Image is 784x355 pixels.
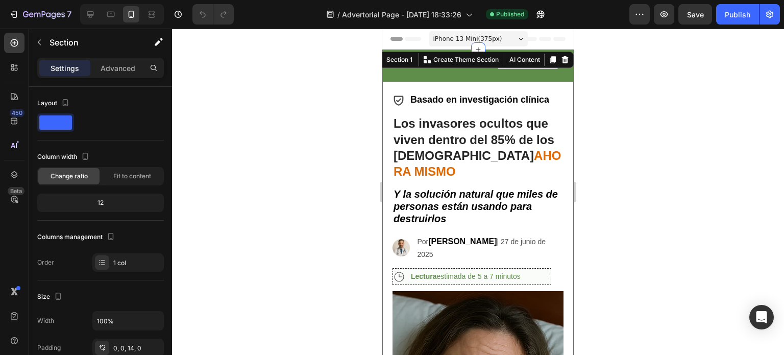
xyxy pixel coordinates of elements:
[725,9,750,20] div: Publish
[51,172,88,181] span: Change ratio
[678,4,712,25] button: Save
[4,4,76,25] button: 7
[496,10,524,19] span: Published
[687,10,704,19] span: Save
[50,36,133,49] p: Section
[113,258,161,268] div: 1 col
[101,63,135,74] p: Advanced
[67,8,71,20] p: 7
[37,150,91,164] div: Column width
[37,258,54,267] div: Order
[39,196,162,210] div: 12
[8,187,24,195] div: Beta
[93,312,163,330] input: Auto
[10,109,24,117] div: 450
[37,97,71,110] div: Layout
[382,29,574,355] iframe: Design area
[342,9,461,20] span: Advertorial Page - [DATE] 18:33:26
[749,305,774,329] div: Open Intercom Messenger
[716,4,759,25] button: Publish
[37,290,64,304] div: Size
[192,4,234,25] div: Undo/Redo
[51,63,79,74] p: Settings
[37,316,54,325] div: Width
[37,343,61,352] div: Padding
[113,172,151,181] span: Fit to content
[113,344,161,353] div: 0, 0, 14, 0
[337,9,340,20] span: /
[37,230,117,244] div: Columns management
